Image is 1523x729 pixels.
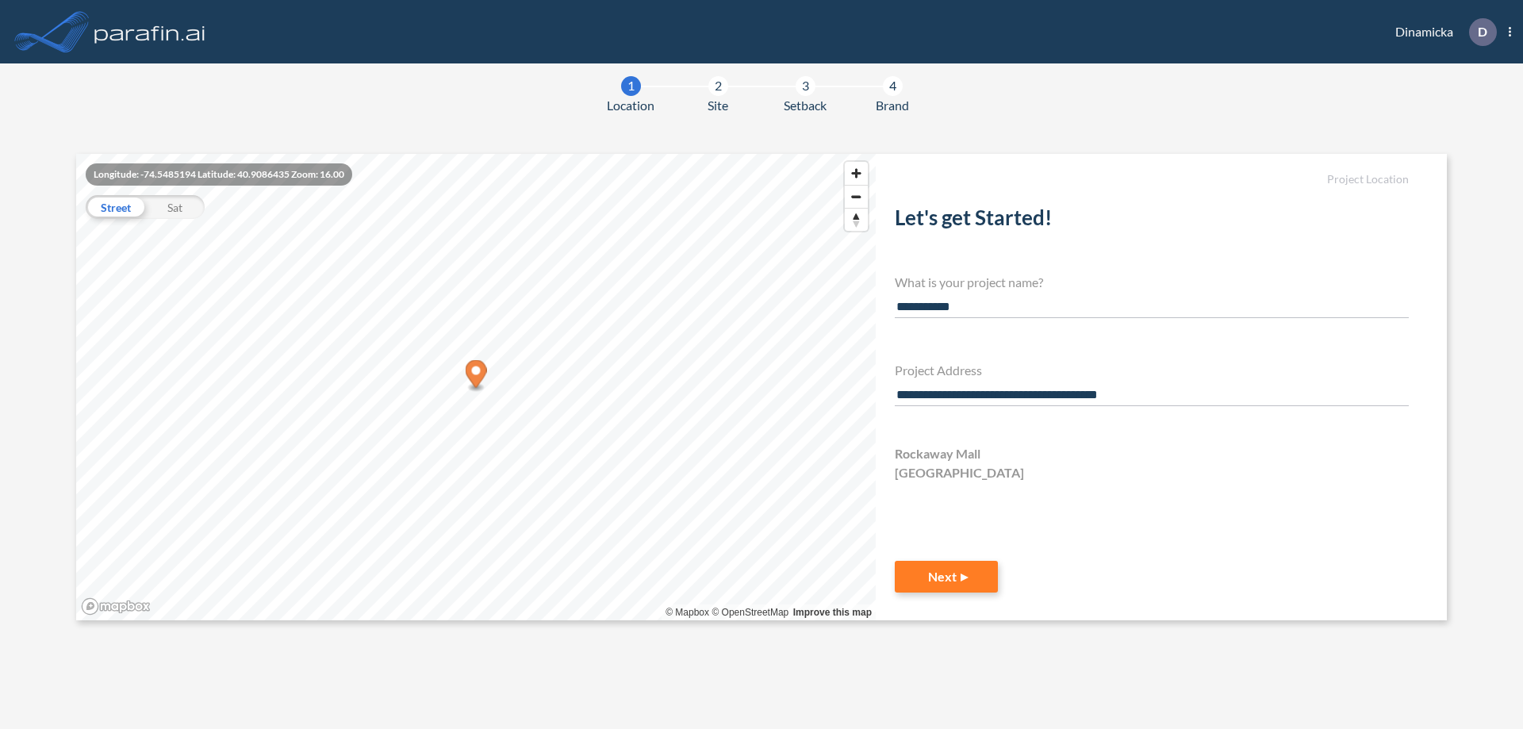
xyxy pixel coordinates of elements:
div: 3 [796,76,815,96]
h4: Project Address [895,363,1409,378]
p: D [1478,25,1487,39]
button: Zoom out [845,185,868,208]
div: Sat [145,195,205,219]
span: Setback [784,96,827,115]
span: Location [607,96,654,115]
span: Brand [876,96,909,115]
div: Map marker [466,360,487,393]
div: Dinamicka [1371,18,1511,46]
span: [GEOGRAPHIC_DATA] [895,463,1024,482]
button: Reset bearing to north [845,208,868,231]
a: Mapbox homepage [81,597,151,616]
button: Zoom in [845,162,868,185]
div: 2 [708,76,728,96]
h4: What is your project name? [895,274,1409,290]
span: Reset bearing to north [845,209,868,231]
img: logo [91,16,209,48]
div: Street [86,195,145,219]
a: Mapbox [666,607,709,618]
h5: Project Location [895,173,1409,186]
canvas: Map [76,154,876,620]
a: OpenStreetMap [712,607,788,618]
div: Longitude: -74.5485194 Latitude: 40.9086435 Zoom: 16.00 [86,163,352,186]
h2: Let's get Started! [895,205,1409,236]
div: 4 [883,76,903,96]
span: Rockaway Mall [895,444,980,463]
span: Site [708,96,728,115]
span: Zoom out [845,186,868,208]
a: Improve this map [793,607,872,618]
button: Next [895,561,998,593]
div: 1 [621,76,641,96]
